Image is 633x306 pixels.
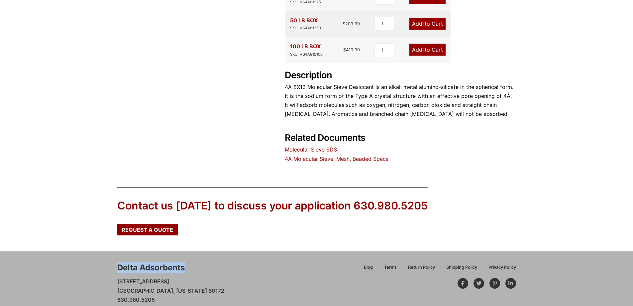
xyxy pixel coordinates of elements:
a: Shipping Policy [441,264,483,275]
bdi: 209.99 [343,21,360,26]
div: 50 LB BOX [290,16,321,31]
a: Add1to Cart [409,18,446,30]
span: $ [343,47,346,52]
div: SKU: MS4A812100 [290,51,323,58]
span: $ [343,21,345,26]
div: Contact us [DATE] to discuss your application 630.980.5205 [117,198,428,213]
span: Request a Quote [122,227,173,232]
a: Privacy Policy [483,264,516,275]
a: Request a Quote [117,224,178,235]
span: 1 [422,46,425,53]
span: Return Policy [408,265,435,270]
p: 4A 8X12 Molecular Sieve Desiccant is an alkali metal alumino-silicate in the spherical form. It i... [285,83,516,119]
a: Terms [378,264,402,275]
div: 100 LB BOX [290,42,323,57]
a: 4A Molecular Sieve, Mesh, Beaded Specs [285,155,388,162]
span: Terms [384,265,397,270]
bdi: 410.99 [343,47,360,52]
a: Blog [358,264,378,275]
a: Return Policy [402,264,441,275]
span: 1 [422,20,425,27]
h2: Description [285,70,516,81]
div: Delta Adsorbents [117,262,185,273]
span: Privacy Policy [488,265,516,270]
a: Molecular Sieve SDS [285,146,337,153]
span: Blog [364,265,373,270]
div: SKU: MS4A81250 [290,25,321,31]
a: Add1to Cart [409,44,446,56]
span: Shipping Policy [446,265,477,270]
